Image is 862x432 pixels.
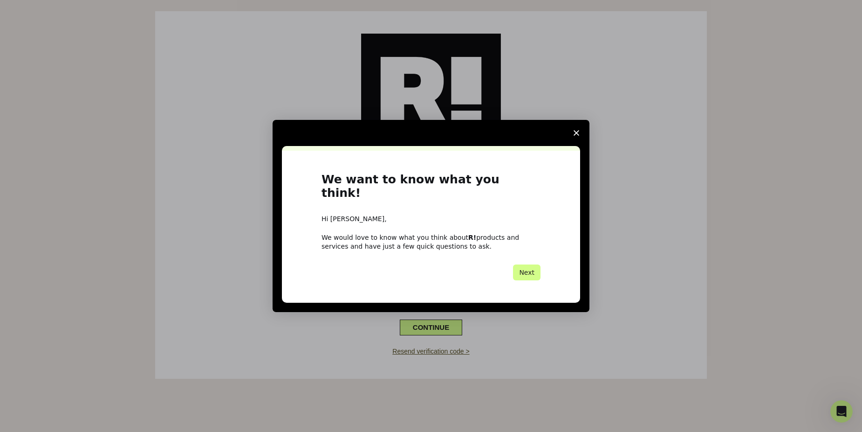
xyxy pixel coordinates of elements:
div: Hi [PERSON_NAME], [322,215,540,224]
button: Next [513,265,540,280]
span: Close survey [563,120,589,146]
h1: We want to know what you think! [322,173,540,205]
b: R! [468,234,476,241]
div: We would love to know what you think about products and services and have just a few quick questi... [322,233,540,250]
